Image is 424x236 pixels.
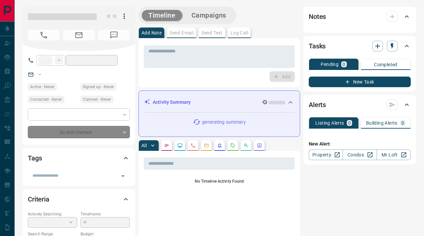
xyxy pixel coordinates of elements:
span: No Email [63,30,95,40]
div: Criteria [28,191,130,207]
div: Tags [28,150,130,166]
p: Activity Summary [153,99,190,106]
p: Add Note [141,30,162,35]
svg: Notes [164,143,169,148]
p: Pending [321,62,339,67]
button: Campaigns [185,10,233,21]
p: 0 [401,121,404,125]
h2: Alerts [309,99,326,110]
h2: Criteria [28,194,49,205]
a: Mr.Loft [377,149,411,160]
a: Condos [343,149,377,160]
a: Property [309,149,343,160]
span: No Number [98,30,130,40]
div: Notes [309,9,411,25]
svg: Emails [204,143,209,148]
div: Alerts [309,97,411,113]
h2: Tags [28,153,42,163]
span: Active - Never [30,84,54,90]
p: 0 [348,121,351,125]
p: No Timeline Activity Found [144,178,295,184]
p: Completed [374,62,397,67]
svg: Calls [190,143,196,148]
h2: Notes [309,11,326,22]
svg: Requests [230,143,236,148]
p: 0 [343,62,345,67]
svg: Opportunities [243,143,249,148]
button: New Task [309,77,411,87]
a: -- [38,72,41,77]
button: Timeline [142,10,182,21]
div: Do Not Contact [28,126,130,138]
p: Building Alerts [366,121,397,125]
p: Listing Alerts [315,121,344,125]
div: Activity Summary [144,96,294,108]
svg: Lead Browsing Activity [177,143,183,148]
svg: Agent Actions [257,143,262,148]
h2: Tasks [309,41,326,51]
span: Claimed - Never [83,96,111,103]
span: No Number [28,30,60,40]
div: Tasks [309,38,411,54]
svg: Listing Alerts [217,143,222,148]
p: generating summary [202,119,245,126]
p: Actively Searching: [28,211,77,217]
span: Contacted - Never [30,96,62,103]
span: Signed up - Never [83,84,114,90]
button: Open [118,171,128,181]
p: New Alert: [309,141,411,147]
p: Timeframe: [80,211,130,217]
p: All [141,143,147,148]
